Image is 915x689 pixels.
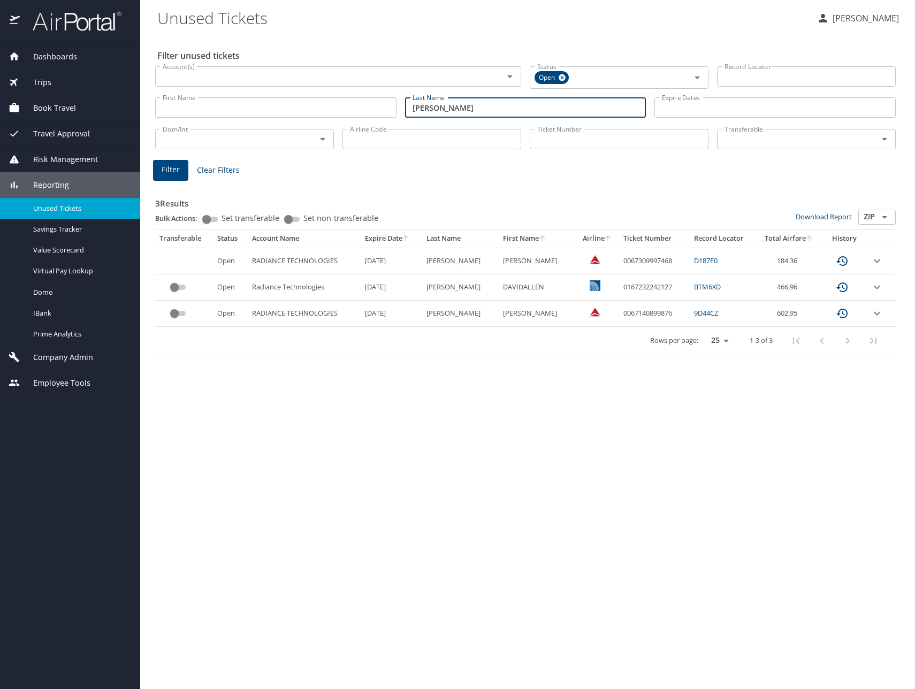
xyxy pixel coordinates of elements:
[33,287,127,297] span: Domo
[757,229,822,248] th: Total Airfare
[33,203,127,213] span: Unused Tickets
[535,72,561,83] span: Open
[650,337,698,344] p: Rows per page:
[21,11,121,32] img: airportal-logo.png
[877,210,892,225] button: Open
[157,1,808,34] h1: Unused Tickets
[33,329,127,339] span: Prime Analytics
[590,280,600,291] img: United Airlines
[422,229,499,248] th: Last Name
[361,229,422,248] th: Expire Date
[757,301,822,327] td: 602.95
[694,308,718,318] a: 9D44CZ
[502,69,517,84] button: Open
[694,282,721,292] a: BTM6XD
[155,191,896,210] h3: 3 Results
[871,255,883,267] button: expand row
[155,229,896,355] table: custom pagination table
[213,229,248,248] th: Status
[402,235,410,242] button: sort
[20,128,90,140] span: Travel Approval
[871,281,883,294] button: expand row
[213,248,248,274] td: Open
[690,70,705,85] button: Open
[303,215,378,222] span: Set non-transferable
[20,76,51,88] span: Trips
[575,229,619,248] th: Airline
[422,248,499,274] td: [PERSON_NAME]
[499,301,575,327] td: [PERSON_NAME]
[757,248,822,274] td: 184.36
[877,132,892,147] button: Open
[690,229,757,248] th: Record Locator
[213,301,248,327] td: Open
[619,229,690,248] th: Ticket Number
[703,333,733,349] select: rows per page
[155,213,206,223] p: Bulk Actions:
[871,307,883,320] button: expand row
[796,212,852,221] a: Download Report
[829,12,899,25] p: [PERSON_NAME]
[248,301,361,327] td: RADIANCE TECHNOLOGIES
[619,248,690,274] td: 0067309997468
[159,234,209,243] div: Transferable
[750,337,773,344] p: 1-3 of 3
[33,266,127,276] span: Virtual Pay Lookup
[499,274,575,301] td: DAVIDALLEN
[422,301,499,327] td: [PERSON_NAME]
[315,132,330,147] button: Open
[812,9,903,28] button: [PERSON_NAME]
[213,274,248,301] td: Open
[33,308,127,318] span: IBank
[197,164,240,177] span: Clear Filters
[422,274,499,301] td: [PERSON_NAME]
[806,235,813,242] button: sort
[248,274,361,301] td: Radiance Technologies
[590,307,600,317] img: Delta Airlines
[20,154,98,165] span: Risk Management
[153,160,188,181] button: Filter
[20,102,76,114] span: Book Travel
[248,248,361,274] td: RADIANCE TECHNOLOGIES
[157,47,898,64] h2: Filter unused tickets
[757,274,822,301] td: 466.96
[248,229,361,248] th: Account Name
[535,71,569,84] div: Open
[10,11,21,32] img: icon-airportal.png
[694,256,718,265] a: D187F0
[822,229,866,248] th: History
[499,229,575,248] th: First Name
[590,254,600,265] img: Delta Airlines
[361,248,422,274] td: [DATE]
[619,301,690,327] td: 0067140899876
[33,224,127,234] span: Savings Tracker
[222,215,279,222] span: Set transferable
[361,274,422,301] td: [DATE]
[193,160,244,180] button: Clear Filters
[499,248,575,274] td: [PERSON_NAME]
[20,179,69,191] span: Reporting
[33,245,127,255] span: Value Scorecard
[20,377,90,389] span: Employee Tools
[619,274,690,301] td: 0167232242127
[20,51,77,63] span: Dashboards
[162,163,180,177] span: Filter
[361,301,422,327] td: [DATE]
[539,235,546,242] button: sort
[20,351,93,363] span: Company Admin
[605,235,612,242] button: sort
